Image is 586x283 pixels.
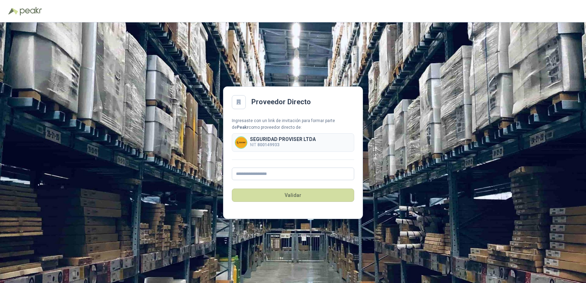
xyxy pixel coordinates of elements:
img: Peakr [20,7,42,15]
h2: Proveedor Directo [251,97,311,107]
b: 800149933 [257,142,279,147]
div: Ingresaste con un link de invitación para formar parte de como proveedor directo de: [232,118,354,131]
b: Peakr [237,125,249,130]
p: NIT [250,142,316,148]
button: Validar [232,189,354,202]
img: Logo [8,8,18,15]
img: Company Logo [235,137,247,148]
p: SEGURIDAD PROVISER LTDA [250,137,316,142]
